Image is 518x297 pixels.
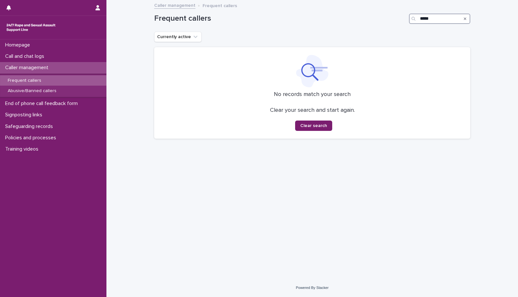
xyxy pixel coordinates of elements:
p: Signposting links [3,112,47,118]
p: Clear your search and start again. [270,107,355,114]
a: Caller management [154,1,195,9]
h1: Frequent callers [154,14,406,23]
p: Homepage [3,42,35,48]
input: Search [409,14,470,24]
button: Clear search [295,121,332,131]
p: Frequent callers [3,78,46,83]
p: Policies and processes [3,135,61,141]
p: Training videos [3,146,44,152]
p: Safeguarding records [3,123,58,130]
a: Powered By Stacker [296,286,328,290]
p: No records match your search [162,91,463,98]
p: Caller management [3,65,54,71]
p: Abusive/Banned callers [3,88,62,94]
p: End of phone call feedback form [3,101,83,107]
button: Currently active [154,32,202,42]
img: rhQMoQhaT3yELyF149Cw [5,21,57,34]
p: Call and chat logs [3,53,49,59]
span: Clear search [300,123,327,128]
p: Frequent callers [203,2,237,9]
